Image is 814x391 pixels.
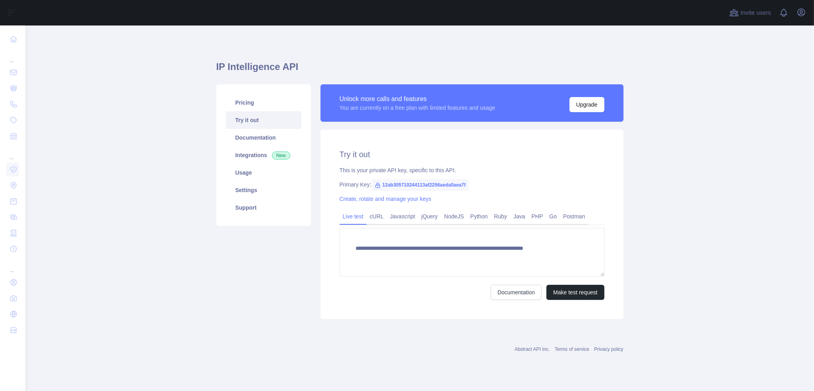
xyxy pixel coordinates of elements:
[226,164,301,181] a: Usage
[528,210,546,223] a: PHP
[6,258,19,274] div: ...
[371,179,469,191] span: 12ab305710244113af2256aeda0aea7f
[216,60,624,80] h1: IP Intelligence API
[340,94,495,104] div: Unlock more calls and features
[418,210,441,223] a: jQuery
[6,48,19,64] div: ...
[226,146,301,164] a: Integrations New
[367,210,387,223] a: cURL
[226,181,301,199] a: Settings
[728,6,773,19] button: Invite users
[467,210,491,223] a: Python
[491,285,542,300] a: Documentation
[340,181,604,189] div: Primary Key:
[387,210,418,223] a: Javascript
[340,149,604,160] h2: Try it out
[272,152,290,160] span: New
[546,285,604,300] button: Make test request
[226,199,301,216] a: Support
[226,111,301,129] a: Try it out
[560,210,588,223] a: Postman
[555,346,589,352] a: Terms of service
[510,210,528,223] a: Java
[546,210,560,223] a: Go
[569,97,604,112] button: Upgrade
[340,166,604,174] div: This is your private API key, specific to this API.
[491,210,510,223] a: Ruby
[441,210,467,223] a: NodeJS
[340,210,367,223] a: Live test
[6,145,19,161] div: ...
[594,346,623,352] a: Privacy policy
[515,346,550,352] a: Abstract API Inc.
[340,196,431,202] a: Create, rotate and manage your keys
[226,129,301,146] a: Documentation
[340,104,495,112] div: You are currently on a free plan with limited features and usage
[740,8,771,18] span: Invite users
[226,94,301,111] a: Pricing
